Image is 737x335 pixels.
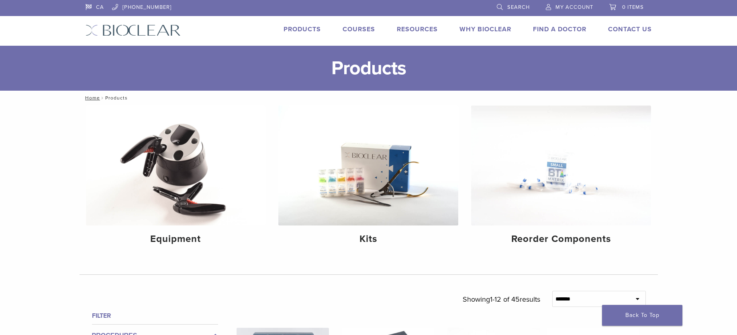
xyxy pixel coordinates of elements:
h4: Filter [92,311,218,321]
h4: Reorder Components [478,232,645,246]
a: Back To Top [602,305,682,326]
h4: Kits [285,232,452,246]
img: Reorder Components [471,106,651,225]
span: Search [507,4,530,10]
a: Products [284,25,321,33]
a: Resources [397,25,438,33]
img: Bioclear [86,24,181,36]
h4: Equipment [92,232,259,246]
span: My Account [555,4,593,10]
a: Equipment [86,106,266,252]
nav: Products [80,91,658,105]
a: Kits [278,106,458,252]
span: 0 items [622,4,644,10]
img: Kits [278,106,458,225]
img: Equipment [86,106,266,225]
span: / [100,96,105,100]
a: Why Bioclear [459,25,511,33]
p: Showing results [463,291,540,308]
a: Contact Us [608,25,652,33]
a: Courses [343,25,375,33]
a: Home [83,95,100,101]
a: Reorder Components [471,106,651,252]
span: 1-12 of 45 [490,295,520,304]
a: Find A Doctor [533,25,586,33]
